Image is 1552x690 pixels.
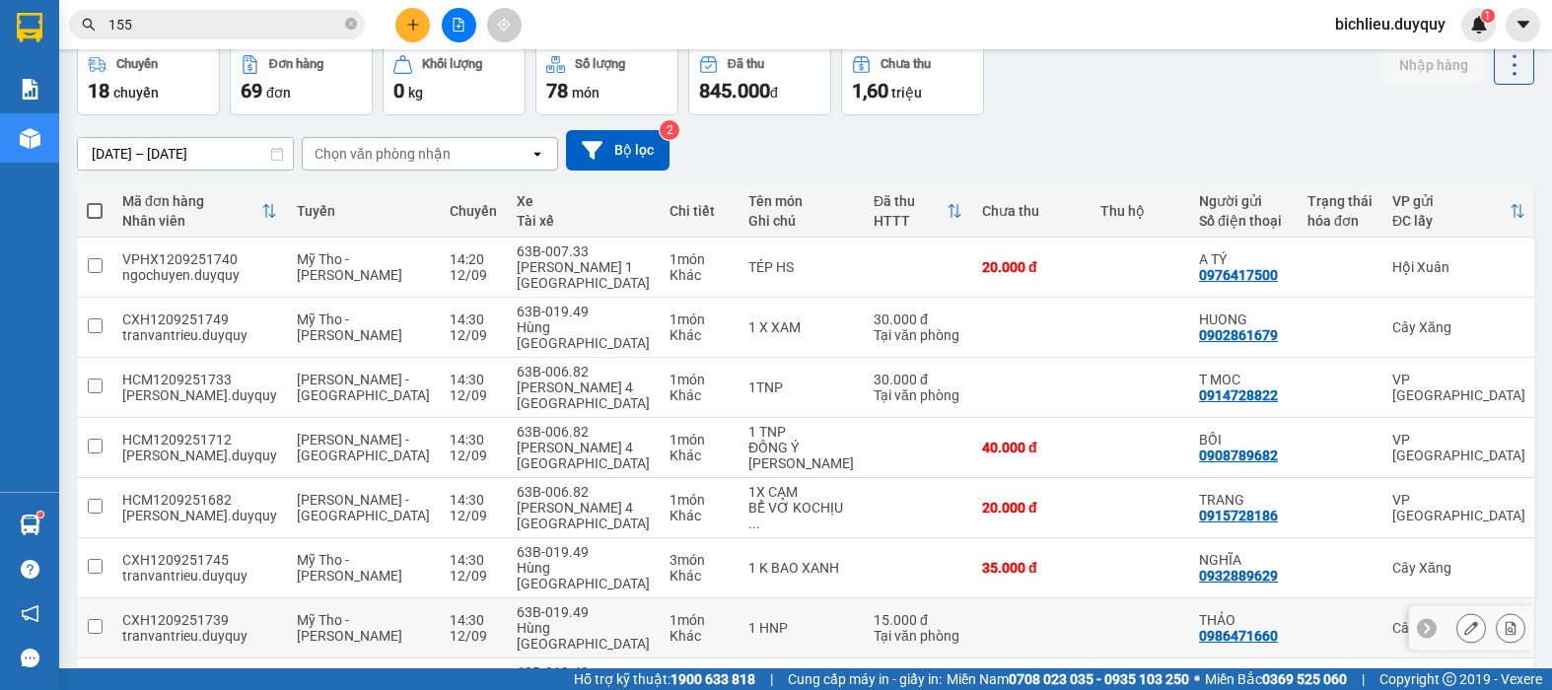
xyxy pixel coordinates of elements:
div: BỂ VỞ KOCHỊU TRACH NHIỆM [748,500,854,531]
button: plus [395,8,430,42]
th: Toggle SortBy [864,185,972,238]
div: 0914728822 [1199,387,1278,403]
div: Chưa thu [982,203,1081,219]
span: | [1362,668,1365,690]
div: CXH1209251745 [122,552,277,568]
span: 78 [546,79,568,103]
button: Khối lượng0kg [383,44,526,115]
div: 1 món [670,311,729,327]
div: Tuyến [297,203,430,219]
span: aim [497,18,511,32]
div: 14:30 [450,372,497,387]
div: 1 món [670,372,729,387]
div: NGHĨA [1199,552,1288,568]
div: 14:30 [450,311,497,327]
div: nhan.duyquy [122,508,277,523]
div: 63B-019.49 [517,544,650,560]
button: caret-down [1506,8,1540,42]
svg: open [529,146,545,162]
button: Chưa thu1,60 triệu [841,44,984,115]
div: 14:30 [450,552,497,568]
div: 20.000 đ [982,259,1081,275]
div: Hùng [GEOGRAPHIC_DATA] [517,620,650,652]
div: Khác [670,387,729,403]
div: 0357619290 [17,85,175,112]
span: kg [408,85,423,101]
div: tranvantrieu.duyquy [122,327,277,343]
div: TÉP HS [748,259,854,275]
div: [PERSON_NAME] 4 [GEOGRAPHIC_DATA] [517,500,650,531]
div: Hùng [GEOGRAPHIC_DATA] [517,319,650,351]
div: Cây Xăng [1392,560,1525,576]
th: Toggle SortBy [112,185,287,238]
span: 1 [1484,9,1491,23]
span: Mỹ Tho - [PERSON_NAME] [297,251,402,283]
span: question-circle [21,560,39,579]
div: 12/09 [450,267,497,283]
div: ĐC lấy [1392,213,1510,229]
div: 63B-007.33 [517,243,650,259]
img: logo-vxr [17,13,42,42]
div: Khác [670,267,729,283]
div: THẢO [1199,612,1288,628]
span: plus [406,18,420,32]
div: tranvantrieu.duyquy [122,628,277,644]
input: Tìm tên, số ĐT hoặc mã đơn [108,14,341,35]
div: 14:30 [450,492,497,508]
span: 69 [241,79,262,103]
span: 18 [88,79,109,103]
div: CXH1209251739 [122,612,277,628]
span: Hỗ trợ kỹ thuật: [574,668,755,690]
div: 1 món [670,432,729,448]
div: 20.000 đ [982,500,1081,516]
div: Sửa đơn hàng [1456,613,1486,643]
div: UT [17,61,175,85]
div: Chưa thu [881,57,931,71]
img: warehouse-icon [20,515,40,535]
div: Chọn văn phòng nhận [315,144,451,164]
div: TRANG [1199,492,1288,508]
img: solution-icon [20,79,40,100]
div: Nhân viên [122,213,261,229]
span: file-add [452,18,465,32]
span: Mỹ Tho - [PERSON_NAME] [297,612,402,644]
div: 1X CAM [748,484,854,500]
span: search [82,18,96,32]
span: chuyến [113,85,159,101]
div: hóa đơn [1307,213,1373,229]
div: HUONG [1199,311,1288,327]
div: 12/09 [450,628,497,644]
div: Khác [670,327,729,343]
th: Toggle SortBy [1382,185,1535,238]
div: 0986471660 [1199,628,1278,644]
div: 0932889629 [1199,568,1278,584]
div: 1 món [670,612,729,628]
div: VP [GEOGRAPHIC_DATA] [1392,432,1525,463]
div: Thu hộ [1100,203,1179,219]
div: Cây Xăng [1392,319,1525,335]
div: Khối lượng [422,57,482,71]
div: 63B-006.82 [517,424,650,440]
span: notification [21,604,39,623]
div: 0902861679 [1199,327,1278,343]
span: món [572,85,600,101]
span: close-circle [345,16,357,34]
span: Cung cấp máy in - giấy in: [788,668,942,690]
sup: 1 [1481,9,1495,23]
div: Khác [670,568,729,584]
div: 1 HNP [748,620,854,636]
sup: 2 [660,120,679,140]
button: Đã thu845.000đ [688,44,831,115]
div: Cây Xăng [1392,620,1525,636]
div: 12/09 [450,508,497,523]
strong: 0369 525 060 [1262,671,1347,687]
span: [PERSON_NAME] - [GEOGRAPHIC_DATA] [297,372,430,403]
span: 1,60 [852,79,888,103]
div: 1 món [670,251,729,267]
div: nhan.duyquy [122,387,277,403]
span: ... [748,516,760,531]
div: 40.000 đ [982,440,1081,455]
div: Tại văn phòng [874,327,962,343]
div: Hùng [GEOGRAPHIC_DATA] [517,560,650,591]
div: T MOC [1199,372,1288,387]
